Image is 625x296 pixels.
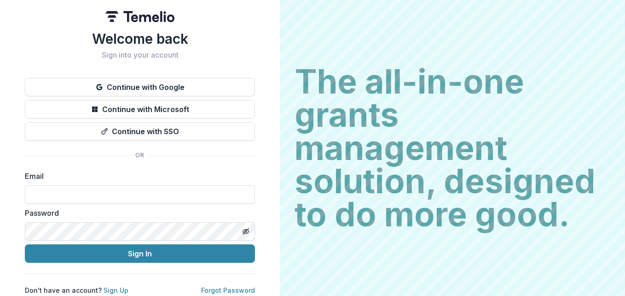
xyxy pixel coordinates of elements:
[25,100,255,118] button: Continue with Microsoft
[25,51,255,59] h2: Sign into your account
[25,244,255,263] button: Sign In
[25,30,255,47] h1: Welcome back
[104,286,128,294] a: Sign Up
[25,122,255,141] button: Continue with SSO
[105,11,174,22] img: Temelio
[25,285,128,295] p: Don't have an account?
[25,78,255,96] button: Continue with Google
[25,207,249,219] label: Password
[201,286,255,294] a: Forgot Password
[25,171,249,182] label: Email
[238,224,253,239] button: Toggle password visibility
